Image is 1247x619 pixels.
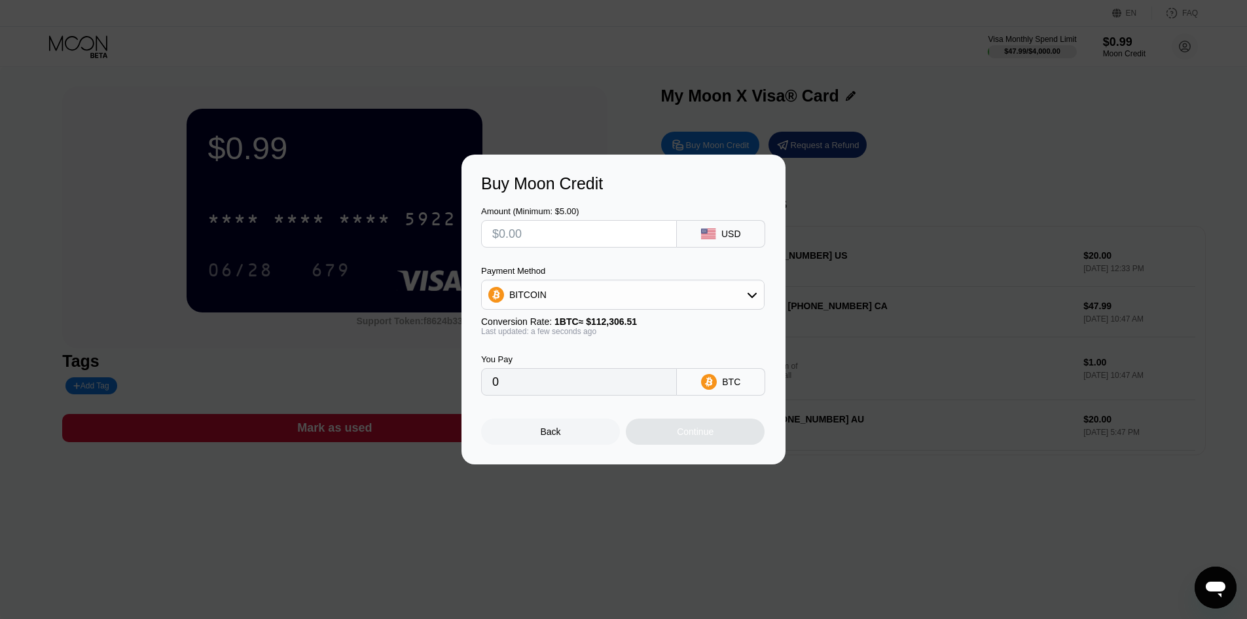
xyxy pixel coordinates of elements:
[722,377,740,387] div: BTC
[541,426,561,437] div: Back
[721,229,741,239] div: USD
[509,290,547,300] div: BITCOIN
[482,282,764,308] div: BITCOIN
[1195,567,1237,609] iframe: Button to launch messaging window
[492,221,666,247] input: $0.00
[481,327,765,336] div: Last updated: a few seconds ago
[554,316,637,327] span: 1 BTC ≈ $112,306.51
[481,266,765,276] div: Payment Method
[481,354,677,364] div: You Pay
[481,316,765,327] div: Conversion Rate:
[481,206,677,216] div: Amount (Minimum: $5.00)
[481,174,766,193] div: Buy Moon Credit
[481,419,620,445] div: Back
